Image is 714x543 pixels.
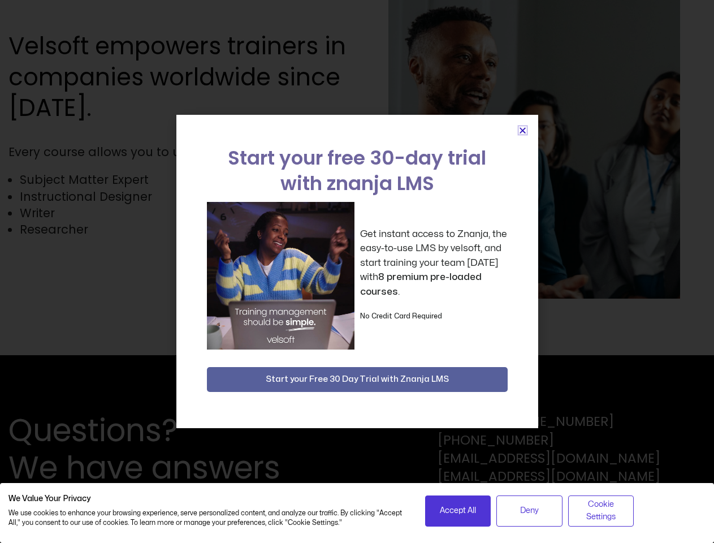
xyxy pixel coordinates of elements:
img: a woman sitting at her laptop dancing [207,202,354,350]
strong: No Credit Card Required [360,313,442,320]
p: Get instant access to Znanja, the easy-to-use LMS by velsoft, and start training your team [DATE]... [360,227,508,299]
span: Accept All [440,505,476,517]
span: Start your Free 30 Day Trial with Znanja LMS [266,373,449,386]
button: Start your Free 30 Day Trial with Znanja LMS [207,367,508,392]
button: Adjust cookie preferences [568,495,634,527]
button: Deny all cookies [496,495,562,527]
span: Cookie Settings [575,498,627,524]
h2: We Value Your Privacy [8,494,408,504]
p: We use cookies to enhance your browsing experience, serve personalized content, and analyze our t... [8,508,408,528]
span: Deny [520,505,539,517]
strong: 8 premium pre-loaded courses [360,272,482,296]
button: Accept all cookies [425,495,491,527]
h2: Start your free 30-day trial with znanja LMS [207,145,508,196]
a: Close [518,126,527,135]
